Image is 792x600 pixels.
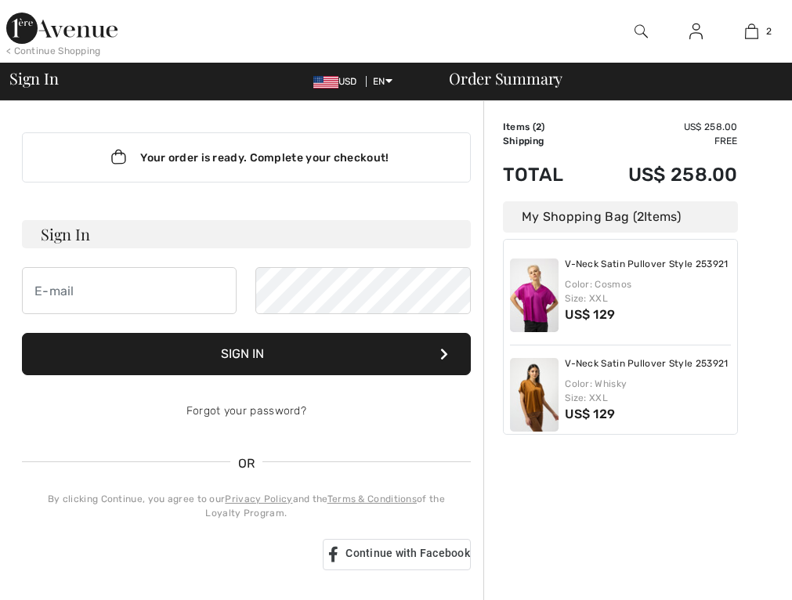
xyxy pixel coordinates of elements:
a: Continue with Facebook [323,539,471,570]
a: Privacy Policy [225,493,292,504]
div: Color: Cosmos Size: XXL [565,277,731,305]
span: US$ 129 [565,407,615,421]
span: Continue with Facebook [345,547,470,559]
img: US Dollar [313,76,338,89]
img: My Info [689,22,703,41]
button: Sign In [22,333,471,375]
img: My Bag [745,22,758,41]
iframe: Sign in with Google Button [14,537,318,572]
span: US$ 129 [565,307,615,322]
img: V-Neck Satin Pullover Style 253921 [510,358,559,432]
a: V-Neck Satin Pullover Style 253921 [565,258,728,271]
div: My Shopping Bag ( Items) [503,201,738,233]
td: US$ 258.00 [587,148,738,201]
span: USD [313,76,363,87]
span: EN [373,76,392,87]
div: By clicking Continue, you agree to our and the of the Loyalty Program. [22,492,471,520]
h3: Sign In [22,220,471,248]
a: Terms & Conditions [327,493,417,504]
img: search the website [635,22,648,41]
div: Your order is ready. Complete your checkout! [22,132,471,183]
a: 2 [725,22,779,41]
a: Sign In [677,22,715,42]
div: Order Summary [430,70,783,86]
img: V-Neck Satin Pullover Style 253921 [510,258,559,332]
span: 2 [766,24,772,38]
div: < Continue Shopping [6,44,101,58]
span: OR [230,454,263,473]
input: E-mail [22,267,237,314]
td: Shipping [503,134,587,148]
td: Items ( ) [503,120,587,134]
td: Free [587,134,738,148]
td: US$ 258.00 [587,120,738,134]
td: Total [503,148,587,201]
div: Color: Whisky Size: XXL [565,377,731,405]
span: 2 [536,121,541,132]
a: Forgot your password? [186,404,306,417]
img: 1ère Avenue [6,13,118,44]
a: V-Neck Satin Pullover Style 253921 [565,358,728,370]
span: 2 [637,209,644,224]
span: Sign In [9,70,58,86]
